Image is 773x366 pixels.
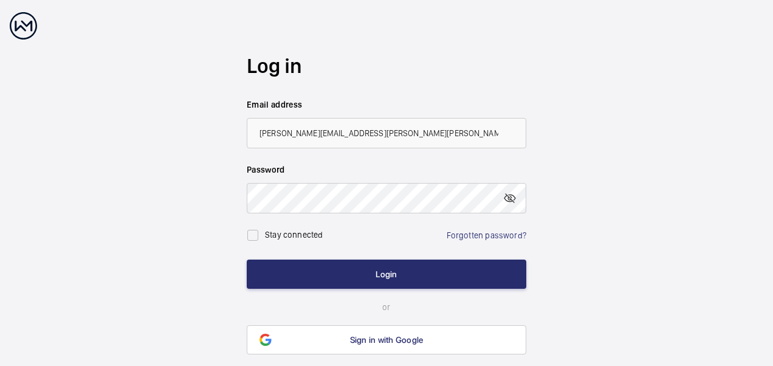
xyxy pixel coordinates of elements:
label: Stay connected [265,230,323,240]
button: Login [247,260,526,289]
label: Password [247,164,526,176]
label: Email address [247,98,526,111]
a: Forgotten password? [447,230,526,240]
p: or [247,301,526,313]
input: Your email address [247,118,526,148]
h2: Log in [247,52,526,80]
span: Sign in with Google [350,335,424,345]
